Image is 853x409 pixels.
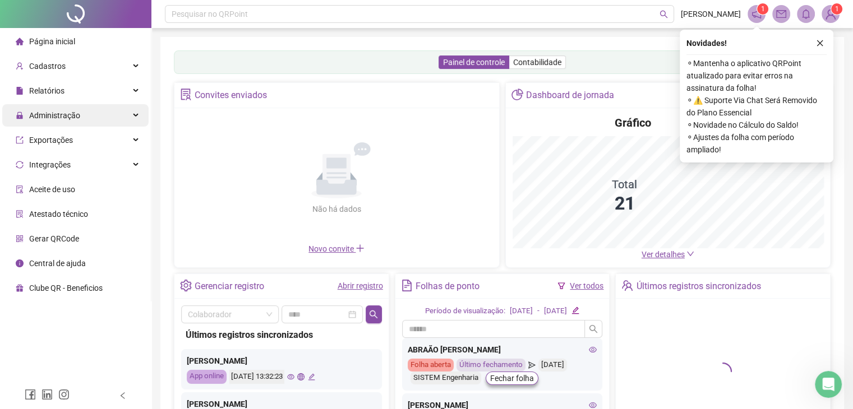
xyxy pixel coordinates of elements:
div: [DATE] [544,305,567,317]
div: Folhas de ponto [416,277,479,296]
sup: 1 [757,3,768,15]
span: eye [589,346,597,354]
span: ⚬ Ajustes da folha com período ampliado! [686,131,827,156]
div: Período de visualização: [425,305,505,317]
div: Últimos registros sincronizados [637,277,761,296]
sup: Atualize o seu contato no menu Meus Dados [831,3,842,15]
div: Último fechamento [457,359,525,371]
span: qrcode [16,235,24,243]
div: SISTEM Engenharia [411,371,481,384]
span: left [119,392,127,399]
span: Atestado técnico [29,210,88,219]
span: Exportações [29,136,73,145]
div: Dashboard de jornada [526,86,614,105]
span: edit [308,373,315,380]
span: Relatórios [29,86,64,95]
span: Ver detalhes [642,250,685,259]
div: Folha aberta [408,359,454,371]
span: file [16,87,24,95]
span: send [528,359,536,371]
span: gift [16,284,24,292]
h4: Gráfico [615,115,651,131]
span: filter [557,282,565,290]
span: Central de ajuda [29,259,86,268]
div: [DATE] [510,305,533,317]
a: Ver todos [570,281,603,290]
span: Fechar folha [490,372,534,384]
span: pie-chart [511,89,523,100]
span: 1 [761,5,765,13]
a: Abrir registro [338,281,383,290]
span: sync [16,161,24,169]
span: Painel de controle [443,58,505,67]
span: eye [589,401,597,409]
span: solution [180,89,192,100]
div: ABRAÃO [PERSON_NAME] [408,343,597,356]
span: edit [571,306,579,314]
span: close [816,39,824,47]
span: home [16,38,24,45]
span: Cadastros [29,62,66,71]
div: Gerenciar registro [195,277,264,296]
span: Novo convite [308,244,365,253]
span: team [621,280,633,291]
div: [DATE] 13:32:23 [229,370,284,384]
div: Últimos registros sincronizados [186,328,377,342]
span: search [660,10,668,18]
span: loading [714,362,732,380]
span: Aceite de uso [29,185,75,194]
span: info-circle [16,259,24,267]
span: Gerar QRCode [29,234,79,243]
span: notification [751,9,762,19]
span: [PERSON_NAME] [681,8,741,20]
span: Administração [29,111,80,120]
span: file-text [401,280,413,291]
span: Integrações [29,160,71,169]
span: Contabilidade [513,58,561,67]
div: [PERSON_NAME] [187,355,376,367]
span: eye [287,373,294,380]
iframe: Intercom live chat [815,371,842,398]
div: Convites enviados [195,86,267,105]
span: search [369,310,378,319]
span: setting [180,280,192,291]
span: Novidades ! [686,37,727,49]
span: facebook [25,389,36,400]
span: plus [356,244,365,253]
span: search [589,324,598,333]
span: ⚬ ⚠️ Suporte Via Chat Será Removido do Plano Essencial [686,94,827,119]
div: Não há dados [285,203,388,215]
div: [DATE] [538,359,567,371]
span: instagram [58,389,70,400]
span: export [16,136,24,144]
a: Ver detalhes down [642,250,694,259]
span: Página inicial [29,37,75,46]
img: 89544 [822,6,839,22]
span: user-add [16,62,24,70]
button: Fechar folha [486,371,538,385]
span: audit [16,185,24,193]
span: 1 [835,5,839,13]
span: bell [801,9,811,19]
span: linkedin [42,389,53,400]
span: ⚬ Mantenha o aplicativo QRPoint atualizado para evitar erros na assinatura da folha! [686,57,827,94]
span: lock [16,111,24,119]
div: App online [187,370,227,384]
span: down [686,250,694,258]
span: solution [16,210,24,218]
span: mail [776,9,786,19]
span: global [297,373,305,380]
span: Clube QR - Beneficios [29,283,103,292]
div: - [537,305,540,317]
span: ⚬ Novidade no Cálculo do Saldo! [686,119,827,131]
